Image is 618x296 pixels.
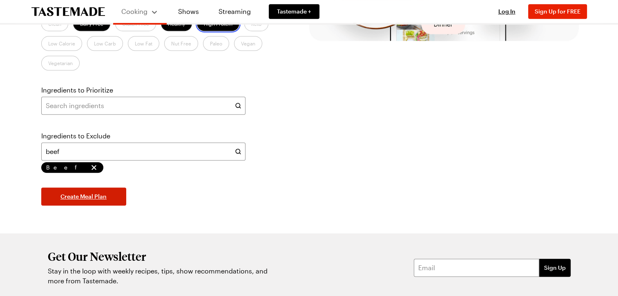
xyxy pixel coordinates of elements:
[535,8,580,15] span: Sign Up for FREE
[41,142,245,160] input: Search ingredients
[31,7,105,16] a: To Tastemade Home Page
[48,250,272,263] h2: Get Our Newsletter
[491,7,523,16] button: Log In
[41,97,245,115] input: Search ingredients
[46,163,88,172] span: Beef
[121,7,147,15] span: Cooking
[41,131,110,141] label: Ingredients to Exclude
[203,36,229,51] label: Paleo
[121,3,158,20] button: Cooking
[128,36,159,51] label: Low Fat
[414,259,539,277] input: Email
[539,259,571,277] button: Sign Up
[528,4,587,19] button: Sign Up for FREE
[269,4,319,19] a: Tastemade +
[498,8,515,15] span: Log In
[41,85,113,95] label: Ingredients to Prioritize
[41,56,80,70] label: Vegetarian
[60,192,107,201] span: Create Meal Plan
[89,163,98,172] button: remove Beef
[164,36,198,51] label: Nut Free
[234,36,262,51] label: Vegan
[41,188,126,206] button: Create Meal Plan
[41,36,82,51] label: Low Calorie
[544,264,566,272] span: Sign Up
[48,266,272,286] p: Stay in the loop with weekly recipes, tips, show recommendations, and more from Tastemade.
[277,7,311,16] span: Tastemade +
[87,36,123,51] label: Low Carb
